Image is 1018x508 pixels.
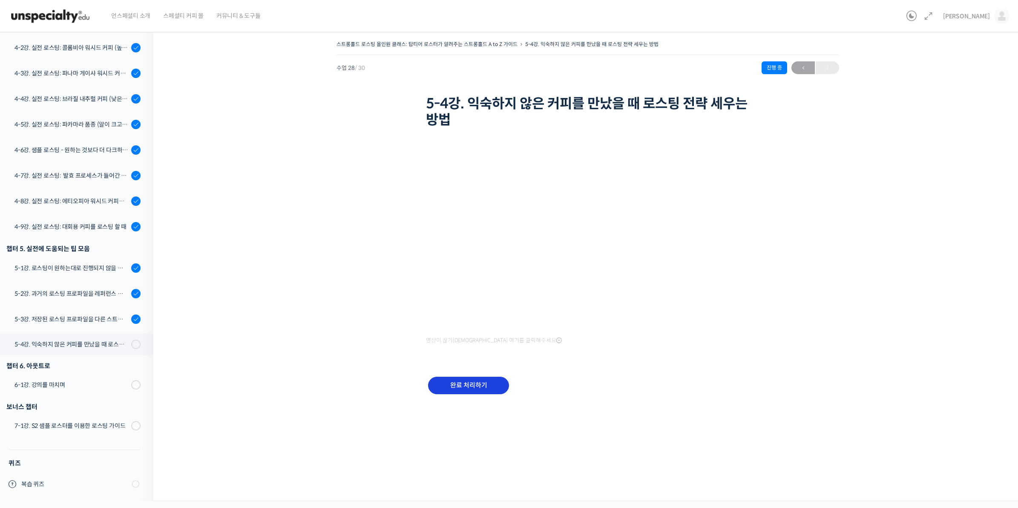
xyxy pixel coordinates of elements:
[14,315,129,324] div: 5-3강. 저장된 로스팅 프로파일을 다른 스트롱홀드 로스팅 머신에서 적용할 경우에 보정하는 방법
[14,380,129,390] div: 6-1강. 강의를 마치며
[14,289,129,298] div: 5-2강. 과거의 로스팅 프로파일을 레퍼런스 삼아 리뷰하는 방법
[426,95,750,128] h1: 5-4강. 익숙하지 않은 커피를 만났을 때 로스팅 전략 세우는 방법
[762,61,787,74] div: 진행 중
[943,12,990,20] span: [PERSON_NAME]
[14,421,129,430] div: 7-1강. S2 샘플 로스터를 이용한 로스팅 가이드
[791,62,815,74] span: ←
[14,120,129,129] div: 4-5강. 실전 로스팅: 파카마라 품종 (알이 크고 산지에서 건조가 고르게 되기 힘든 경우)
[21,480,44,489] span: 복습 퀴즈
[525,41,659,47] a: 5-4강. 익숙하지 않은 커피를 만났을 때 로스팅 전략 세우는 방법
[791,61,815,74] a: ←이전
[355,64,365,72] span: / 30
[426,337,562,344] span: 영상이 끊기[DEMOGRAPHIC_DATA] 여기를 클릭해주세요
[56,270,110,292] a: 대화
[336,41,518,47] a: 스트롱홀드 로스팅 올인원 클래스: 탑티어 로스터가 알려주는 스트롱홀드 A to Z 가이드
[14,263,129,273] div: 5-1강. 로스팅이 원하는대로 진행되지 않을 때, 일관성이 떨어질 때
[14,43,129,52] div: 4-2강. 실전 로스팅: 콜롬비아 워시드 커피 (높은 밀도와 수분율 때문에 1차 크랙에서 많은 수분을 방출하는 경우)
[6,243,141,254] div: 챕터 5. 실전에 도움되는 팁 모음
[9,450,141,468] h4: 퀴즈
[14,94,129,104] div: 4-4강. 실전 로스팅: 브라질 내추럴 커피 (낮은 고도에서 재배되어 당분과 밀도가 낮은 경우)
[110,270,164,292] a: 설정
[14,340,129,349] div: 5-4강. 익숙하지 않은 커피를 만났을 때 로스팅 전략 세우는 방법
[14,69,129,78] div: 4-3강. 실전 로스팅: 파나마 게이샤 워시드 커피 (플레이버 프로파일이 로스팅하기 까다로운 경우)
[3,270,56,292] a: 홈
[132,283,142,290] span: 설정
[428,377,509,394] input: 완료 처리하기
[336,65,365,71] span: 수업 28
[14,145,129,155] div: 4-6강. 샘플 로스팅 - 원하는 것보다 더 다크하게 로스팅 하는 이유
[78,283,88,290] span: 대화
[14,196,129,206] div: 4-8강. 실전 로스팅: 에티오피아 워시드 커피를 에스프레소용으로 로스팅 할 때
[14,171,129,180] div: 4-7강. 실전 로스팅: 발효 프로세스가 들어간 커피를 필터용으로 로스팅 할 때
[6,360,141,372] div: 챕터 6. 아웃트로
[6,401,141,413] div: 보너스 챕터
[27,283,32,290] span: 홈
[14,222,129,231] div: 4-9강. 실전 로스팅: 대회용 커피를 로스팅 할 때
